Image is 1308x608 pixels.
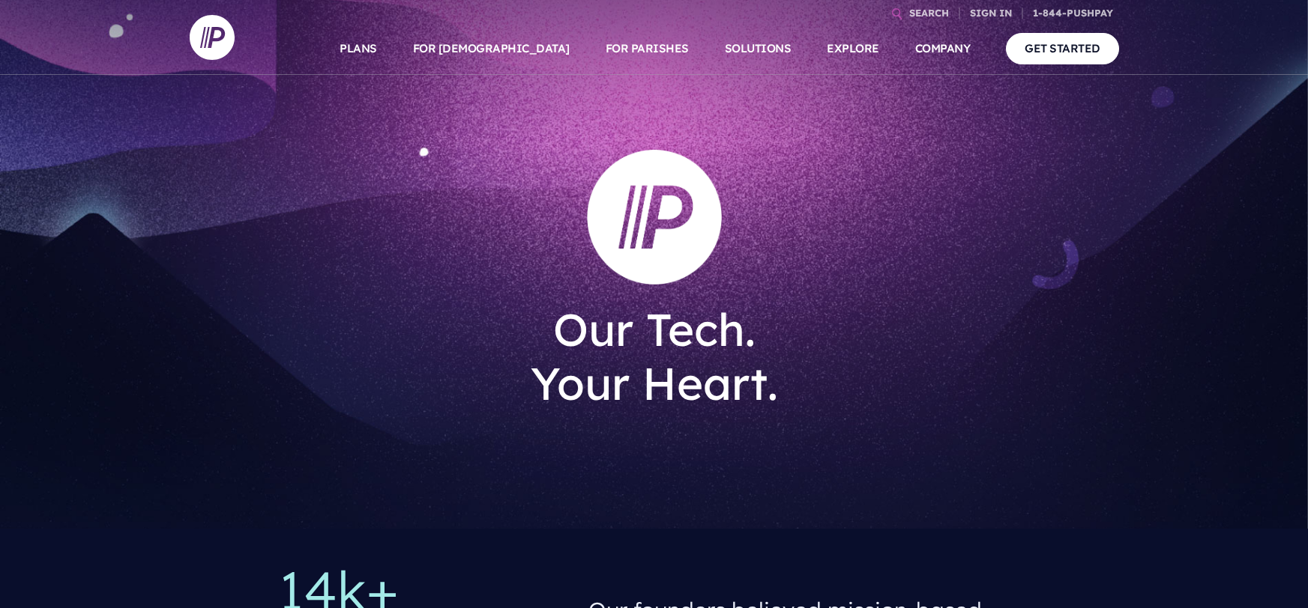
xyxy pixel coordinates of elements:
a: COMPANY [915,22,971,75]
a: FOR PARISHES [606,22,689,75]
a: PLANS [340,22,377,75]
h1: Our Tech. Your Heart. [434,291,875,422]
a: SOLUTIONS [725,22,792,75]
a: GET STARTED [1006,33,1119,64]
a: EXPLORE [827,22,879,75]
a: FOR [DEMOGRAPHIC_DATA] [413,22,570,75]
